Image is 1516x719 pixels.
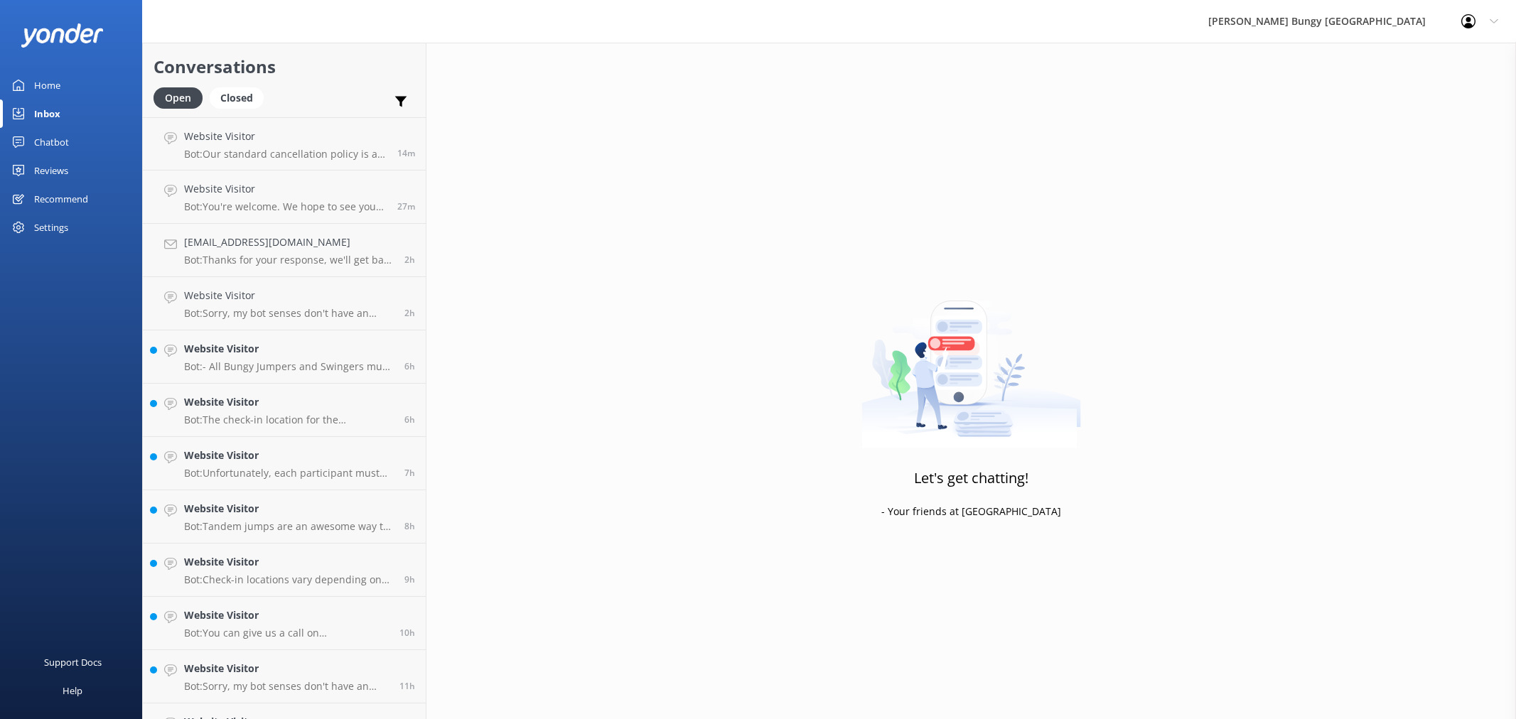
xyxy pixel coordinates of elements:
a: Website VisitorBot:Tandem jumps are an awesome way to share the thrill! You can tandem bungy at [... [143,490,426,544]
p: Bot: The check-in location for the [GEOGRAPHIC_DATA] is at the [GEOGRAPHIC_DATA], [STREET_ADDRESS... [184,413,394,426]
h4: Website Visitor [184,129,387,144]
a: Open [154,90,210,105]
p: Bot: You're welcome. We hope to see you at one of our [PERSON_NAME] locations soon! [184,200,387,213]
h2: Conversations [154,53,415,80]
h4: Website Visitor [184,448,394,463]
div: Reviews [34,156,68,185]
a: [EMAIL_ADDRESS][DOMAIN_NAME]Bot:Thanks for your response, we'll get back to you as soon as we can... [143,224,426,277]
span: 11:27pm 17-Aug-2025 (UTC +12:00) Pacific/Auckland [404,573,415,585]
div: Help [63,676,82,705]
span: 10:07pm 17-Aug-2025 (UTC +12:00) Pacific/Auckland [399,680,415,692]
p: Bot: You can give us a call on [PHONE_NUMBER] or [PHONE_NUMBER] to chat with a crew member. Our o... [184,627,389,639]
p: Bot: Check-in locations vary depending on your activity: - [GEOGRAPHIC_DATA]: Base Building, [STR... [184,573,394,586]
img: yonder-white-logo.png [21,23,103,47]
h4: Website Visitor [184,341,394,357]
img: artwork of a man stealing a conversation from at giant smartphone [861,271,1081,448]
p: Bot: - All Bungy Jumpers and Swingers must be at least [DEMOGRAPHIC_DATA] and 35kgs, except for t... [184,360,394,373]
h4: Website Visitor [184,288,394,303]
a: Website VisitorBot:- All Bungy Jumpers and Swingers must be at least [DEMOGRAPHIC_DATA] and 35kgs... [143,330,426,384]
span: 02:17am 18-Aug-2025 (UTC +12:00) Pacific/Auckland [404,467,415,479]
a: Website VisitorBot:You can give us a call on [PHONE_NUMBER] or [PHONE_NUMBER] to chat with a crew... [143,597,426,650]
div: Home [34,71,60,99]
a: Closed [210,90,271,105]
div: Settings [34,213,68,242]
p: - Your friends at [GEOGRAPHIC_DATA] [881,504,1061,519]
div: Support Docs [44,648,102,676]
p: Bot: Sorry, my bot senses don't have an answer for that, please try and rephrase your question, I... [184,680,389,693]
div: Closed [210,87,264,109]
h3: Let's get chatting! [914,467,1028,490]
span: 12:45am 18-Aug-2025 (UTC +12:00) Pacific/Auckland [404,520,415,532]
div: Recommend [34,185,88,213]
p: Bot: Unfortunately, each participant must meet the minimum weight requirement individually to be ... [184,467,394,480]
span: 09:05am 18-Aug-2025 (UTC +12:00) Pacific/Auckland [397,147,415,159]
div: Chatbot [34,128,69,156]
h4: Website Visitor [184,181,387,197]
h4: Website Visitor [184,501,394,517]
a: Website VisitorBot:Sorry, my bot senses don't have an answer for that, please try and rephrase yo... [143,650,426,703]
a: Website VisitorBot:Unfortunately, each participant must meet the minimum weight requirement indiv... [143,437,426,490]
p: Bot: Thanks for your response, we'll get back to you as soon as we can during opening hours. [184,254,394,266]
span: 10:21pm 17-Aug-2025 (UTC +12:00) Pacific/Auckland [399,627,415,639]
p: Bot: Sorry, my bot senses don't have an answer for that, please try and rephrase your question, I... [184,307,394,320]
p: Bot: Tandem jumps are an awesome way to share the thrill! You can tandem bungy at [GEOGRAPHIC_DAT... [184,520,394,533]
h4: [EMAIL_ADDRESS][DOMAIN_NAME] [184,234,394,250]
div: Inbox [34,99,60,128]
span: 06:30am 18-Aug-2025 (UTC +12:00) Pacific/Auckland [404,307,415,319]
span: 02:37am 18-Aug-2025 (UTC +12:00) Pacific/Auckland [404,413,415,426]
a: Website VisitorBot:Sorry, my bot senses don't have an answer for that, please try and rephrase yo... [143,277,426,330]
a: Website VisitorBot:You're welcome. We hope to see you at one of our [PERSON_NAME] locations soon!27m [143,171,426,224]
a: Website VisitorBot:The check-in location for the [GEOGRAPHIC_DATA] is at the [GEOGRAPHIC_DATA], [... [143,384,426,437]
span: 08:52am 18-Aug-2025 (UTC +12:00) Pacific/Auckland [397,200,415,212]
span: 03:00am 18-Aug-2025 (UTC +12:00) Pacific/Auckland [404,360,415,372]
span: 07:13am 18-Aug-2025 (UTC +12:00) Pacific/Auckland [404,254,415,266]
h4: Website Visitor [184,607,389,623]
div: Open [154,87,203,109]
a: Website VisitorBot:Our standard cancellation policy is as follows: - Cancellations more than 48 h... [143,117,426,171]
p: Bot: Our standard cancellation policy is as follows: - Cancellations more than 48 hours in advanc... [184,148,387,161]
h4: Website Visitor [184,394,394,410]
h4: Website Visitor [184,661,389,676]
h4: Website Visitor [184,554,394,570]
a: Website VisitorBot:Check-in locations vary depending on your activity: - [GEOGRAPHIC_DATA]: Base ... [143,544,426,597]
